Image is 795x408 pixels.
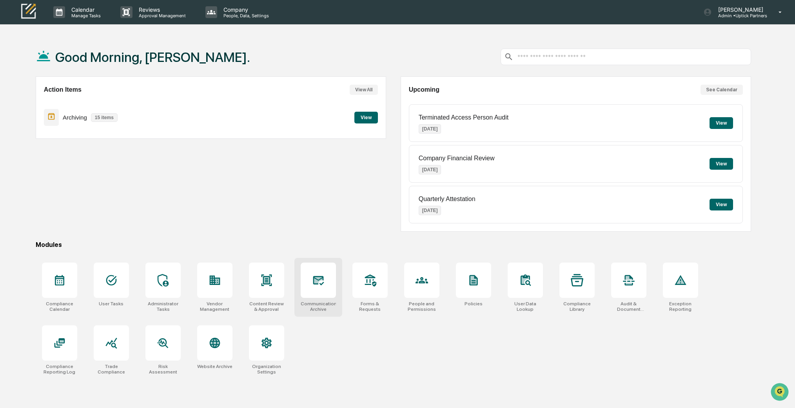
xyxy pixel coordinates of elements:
a: 🗄️Attestations [54,95,100,109]
p: Archiving [63,114,87,121]
p: Admin • Uptick Partners [712,13,767,18]
span: Data Lookup [16,113,49,121]
div: Trade Compliance [94,364,129,375]
div: Vendor Management [197,301,232,312]
p: [DATE] [419,206,441,215]
a: Powered byPylon [55,132,95,138]
div: Policies [465,301,483,306]
span: Pylon [78,132,95,138]
a: 🔎Data Lookup [5,110,53,124]
button: View [710,158,733,170]
p: Calendar [65,6,105,13]
div: People and Permissions [404,301,439,312]
button: View [710,199,733,210]
p: Terminated Access Person Audit [419,114,508,121]
p: How can we help? [8,16,143,29]
p: [PERSON_NAME] [712,6,767,13]
div: Website Archive [197,364,232,369]
h1: Good Morning, [PERSON_NAME]. [55,49,250,65]
p: Manage Tasks [65,13,105,18]
div: Communications Archive [301,301,336,312]
div: Compliance Calendar [42,301,77,312]
input: Clear [20,35,129,44]
div: Content Review & Approval [249,301,284,312]
div: User Tasks [99,301,123,306]
div: We're available if you need us! [27,67,99,74]
div: Compliance Reporting Log [42,364,77,375]
p: Company [217,6,273,13]
div: Exception Reporting [663,301,698,312]
div: Forms & Requests [352,301,388,312]
p: People, Data, Settings [217,13,273,18]
p: [DATE] [419,165,441,174]
h2: Action Items [44,86,82,93]
a: View [354,113,378,121]
h2: Upcoming [409,86,439,93]
div: Administrator Tasks [145,301,181,312]
a: 🖐️Preclearance [5,95,54,109]
p: Quarterly Attestation [419,196,476,203]
p: 15 items [91,113,118,122]
div: Compliance Library [559,301,595,312]
button: Start new chat [133,62,143,71]
button: View [710,117,733,129]
iframe: Open customer support [770,382,791,403]
div: Modules [36,241,751,248]
span: Preclearance [16,98,51,106]
img: 1746055101610-c473b297-6a78-478c-a979-82029cc54cd1 [8,60,22,74]
button: View All [350,85,378,95]
div: 🗄️ [57,99,63,105]
div: Audit & Document Logs [611,301,646,312]
div: 🔎 [8,114,14,120]
button: View [354,112,378,123]
div: 🖐️ [8,99,14,105]
img: logo [19,3,38,21]
p: Approval Management [132,13,190,18]
div: Risk Assessment [145,364,181,375]
p: Company Financial Review [419,155,495,162]
p: [DATE] [419,124,441,134]
p: Reviews [132,6,190,13]
div: Start new chat [27,60,129,67]
div: Organization Settings [249,364,284,375]
span: Attestations [65,98,97,106]
button: See Calendar [701,85,743,95]
div: User Data Lookup [508,301,543,312]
